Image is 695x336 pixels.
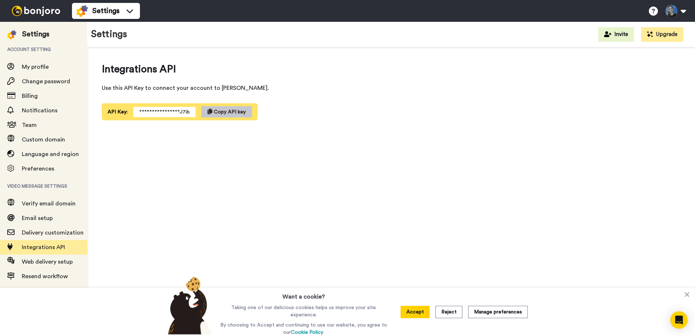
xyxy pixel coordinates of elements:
img: bear-with-cookie.png [161,276,215,335]
span: My profile [22,64,49,70]
button: Invite [598,27,634,42]
img: bj-logo-header-white.svg [9,6,63,16]
span: Custom domain [22,137,65,143]
span: Copy API key [214,109,246,115]
span: Billing [22,93,38,99]
button: Copy API key [201,106,252,117]
span: Integrations API [102,62,502,76]
img: settings-colored.svg [7,30,16,39]
img: settings-colored.svg [76,5,88,17]
span: Integrations API [22,244,65,250]
div: Open Intercom Messenger [670,311,688,329]
h1: Settings [91,29,127,40]
a: Cookie Policy [291,330,323,335]
span: Use this API Key to connect your account to [PERSON_NAME]. [102,84,502,92]
span: Preferences [22,166,54,172]
span: Language and region [22,151,79,157]
button: Manage preferences [468,306,528,318]
span: Delivery customization [22,230,84,236]
span: Verify email domain [22,201,76,207]
span: Change password [22,79,70,84]
p: Taking one of our delicious cookies helps us improve your site experience. [218,304,389,319]
span: Resend workflow [22,273,68,279]
span: Settings [92,6,120,16]
p: By choosing to Accept and continuing to use our website, you agree to our . [218,321,389,336]
button: Reject [435,306,462,318]
span: API Key: [108,108,128,116]
span: Email setup [22,215,53,221]
button: Accept [401,306,430,318]
span: Web delivery setup [22,259,73,265]
span: Team [22,122,37,128]
button: Upgrade [641,27,683,42]
div: Settings [22,29,49,39]
span: Notifications [22,108,57,113]
h3: Want a cookie? [282,288,325,301]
